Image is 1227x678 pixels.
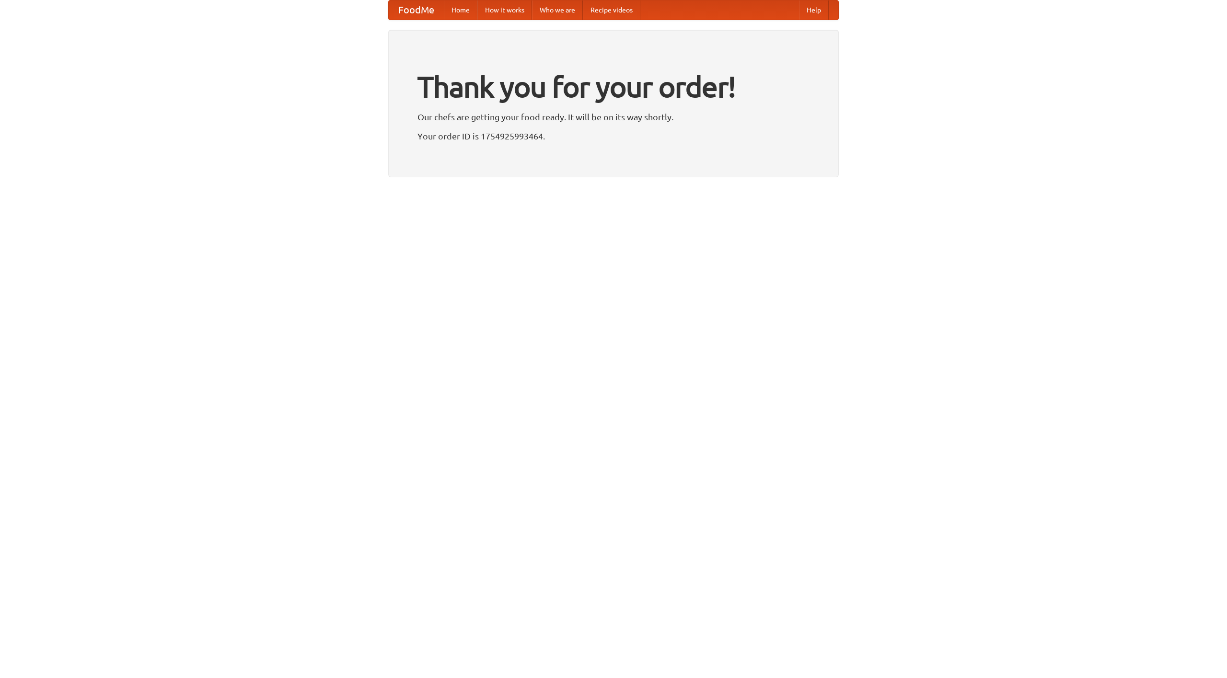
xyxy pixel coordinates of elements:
a: How it works [477,0,532,20]
a: Recipe videos [583,0,640,20]
h1: Thank you for your order! [417,64,810,110]
a: Home [444,0,477,20]
p: Our chefs are getting your food ready. It will be on its way shortly. [417,110,810,124]
a: FoodMe [389,0,444,20]
p: Your order ID is 1754925993464. [417,129,810,143]
a: Help [799,0,829,20]
a: Who we are [532,0,583,20]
